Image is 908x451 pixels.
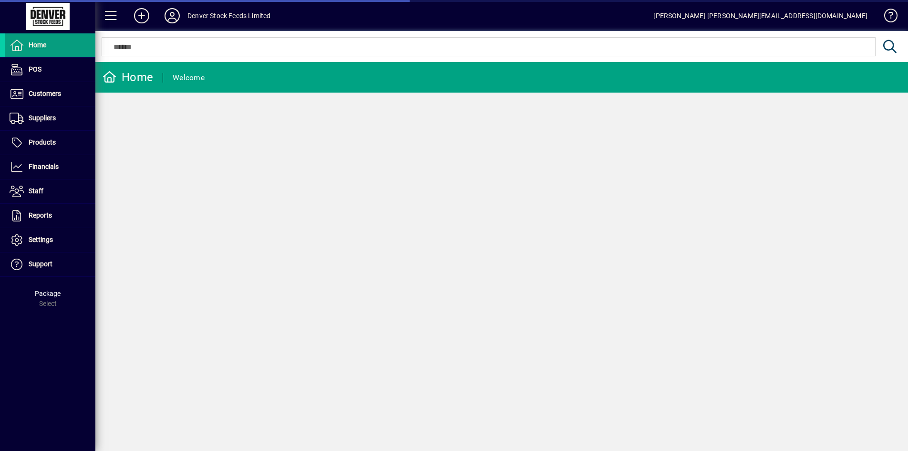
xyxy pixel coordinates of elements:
[29,260,52,268] span: Support
[157,7,187,24] button: Profile
[29,138,56,146] span: Products
[173,70,205,85] div: Welcome
[5,204,95,228] a: Reports
[29,65,41,73] span: POS
[29,211,52,219] span: Reports
[35,290,61,297] span: Package
[5,106,95,130] a: Suppliers
[29,41,46,49] span: Home
[5,82,95,106] a: Customers
[5,58,95,82] a: POS
[5,179,95,203] a: Staff
[5,228,95,252] a: Settings
[29,163,59,170] span: Financials
[103,70,153,85] div: Home
[5,131,95,155] a: Products
[29,90,61,97] span: Customers
[126,7,157,24] button: Add
[29,114,56,122] span: Suppliers
[653,8,867,23] div: [PERSON_NAME] [PERSON_NAME][EMAIL_ADDRESS][DOMAIN_NAME]
[29,187,43,195] span: Staff
[187,8,271,23] div: Denver Stock Feeds Limited
[5,155,95,179] a: Financials
[29,236,53,243] span: Settings
[877,2,896,33] a: Knowledge Base
[5,252,95,276] a: Support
